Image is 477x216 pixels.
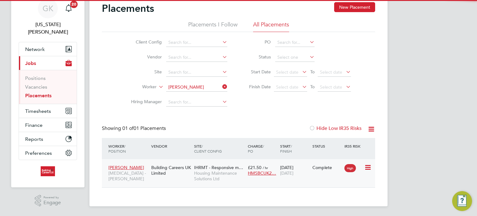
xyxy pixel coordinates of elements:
[243,54,271,60] label: Status
[263,165,268,170] span: / hr
[121,84,157,90] label: Worker
[70,1,78,8] span: 20
[150,140,193,152] div: Vendor
[102,125,167,132] div: Showing
[150,162,193,179] div: Building Careers UK Limited
[166,38,227,47] input: Search for...
[194,165,243,170] span: IHRMT - Responsive m…
[25,150,52,156] span: Preferences
[248,144,264,154] span: / PO
[248,165,261,170] span: £21.50
[122,125,166,131] span: 01 Placements
[19,118,77,132] button: Finance
[194,170,245,182] span: Housing Maintenance Solutions Ltd
[108,170,148,182] span: [MEDICAL_DATA] - [PERSON_NAME]
[344,164,356,172] span: High
[279,162,311,179] div: [DATE]
[19,56,77,70] button: Jobs
[25,46,45,52] span: Network
[122,125,134,131] span: 01 of
[25,122,43,128] span: Finance
[253,21,289,32] li: All Placements
[193,140,246,157] div: Site
[25,60,36,66] span: Jobs
[166,53,227,62] input: Search for...
[166,98,227,107] input: Search for...
[166,83,227,92] input: Search for...
[275,38,315,47] input: Search for...
[280,170,293,176] span: [DATE]
[19,104,77,118] button: Timesheets
[102,2,154,15] h2: Placements
[320,84,342,90] span: Select date
[452,191,472,211] button: Engage Resource Center
[19,146,77,160] button: Preferences
[243,69,271,75] label: Start Date
[19,42,77,56] button: Network
[276,84,298,90] span: Select date
[334,2,375,12] button: New Placement
[35,195,61,207] a: Powered byEngage
[343,140,364,152] div: IR35 Risk
[19,166,77,176] a: Go to home page
[320,69,342,75] span: Select date
[126,54,162,60] label: Vendor
[108,165,144,170] span: [PERSON_NAME]
[126,69,162,75] label: Site
[25,136,43,142] span: Reports
[43,4,53,12] span: GK
[25,108,51,114] span: Timesheets
[43,195,61,200] span: Powered by
[308,68,316,76] span: To
[311,140,343,152] div: Status
[275,53,315,62] input: Select one
[25,84,47,90] a: Vacancies
[276,69,298,75] span: Select date
[280,144,292,154] span: / Finish
[279,140,311,157] div: Start
[25,75,46,81] a: Positions
[246,140,279,157] div: Charge
[126,39,162,45] label: Client Config
[248,170,276,176] span: HMSBCUK2…
[309,125,361,131] label: Hide Low IR35 Risks
[243,39,271,45] label: PO
[25,93,52,99] a: Placements
[107,140,150,157] div: Worker
[166,68,227,77] input: Search for...
[41,166,55,176] img: buildingcareersuk-logo-retina.png
[188,21,238,32] li: Placements I Follow
[194,144,222,154] span: / Client Config
[243,84,271,90] label: Finish Date
[312,165,342,170] div: Complete
[19,70,77,104] div: Jobs
[19,132,77,146] button: Reports
[108,144,126,154] span: / Position
[107,161,375,167] a: [PERSON_NAME][MEDICAL_DATA] - [PERSON_NAME]Building Careers UK LimitedIHRMT - Responsive m…Housin...
[126,99,162,104] label: Hiring Manager
[43,200,61,205] span: Engage
[308,83,316,91] span: To
[19,21,77,36] span: Georgia King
